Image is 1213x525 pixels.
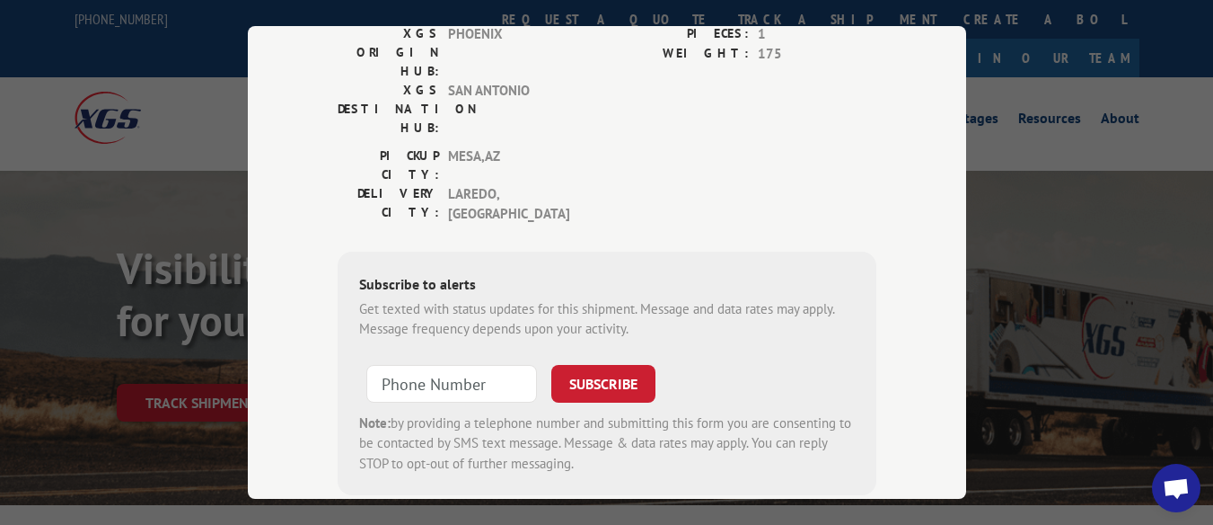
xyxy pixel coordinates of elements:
div: Open chat [1152,464,1200,512]
span: SAN ANTONIO [448,81,569,138]
label: XGS ORIGIN HUB: [338,24,439,81]
label: PICKUP CITY: [338,147,439,184]
div: Get texted with status updates for this shipment. Message and data rates may apply. Message frequ... [359,299,855,340]
span: LAREDO , [GEOGRAPHIC_DATA] [448,184,569,225]
button: SUBSCRIBE [551,365,655,403]
input: Phone Number [366,365,537,403]
label: PIECES: [607,24,749,45]
strong: Note: [359,414,391,432]
span: PHOENIX [448,24,569,81]
div: Subscribe to alerts [359,273,855,299]
div: by providing a telephone number and submitting this form you are consenting to be contacted by SM... [359,414,855,475]
label: XGS DESTINATION HUB: [338,81,439,138]
span: MESA , AZ [448,147,569,184]
label: WEIGHT: [607,44,749,65]
span: 175 [758,44,876,65]
span: 1 [758,24,876,45]
label: DELIVERY CITY: [338,184,439,225]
